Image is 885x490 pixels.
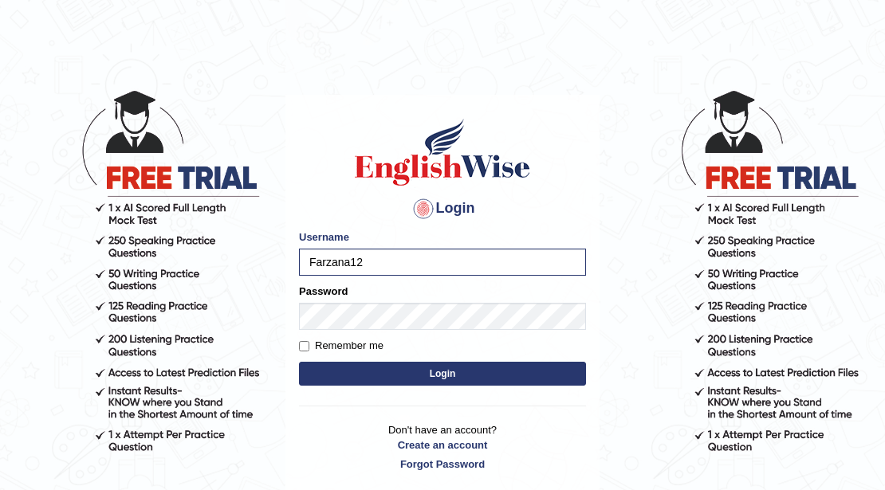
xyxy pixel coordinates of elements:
[299,437,586,453] a: Create an account
[352,116,533,188] img: Logo of English Wise sign in for intelligent practice with AI
[299,457,586,472] a: Forgot Password
[299,338,383,354] label: Remember me
[299,422,586,472] p: Don't have an account?
[299,196,586,221] h4: Login
[299,284,348,299] label: Password
[299,229,349,245] label: Username
[299,362,586,386] button: Login
[299,341,309,351] input: Remember me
